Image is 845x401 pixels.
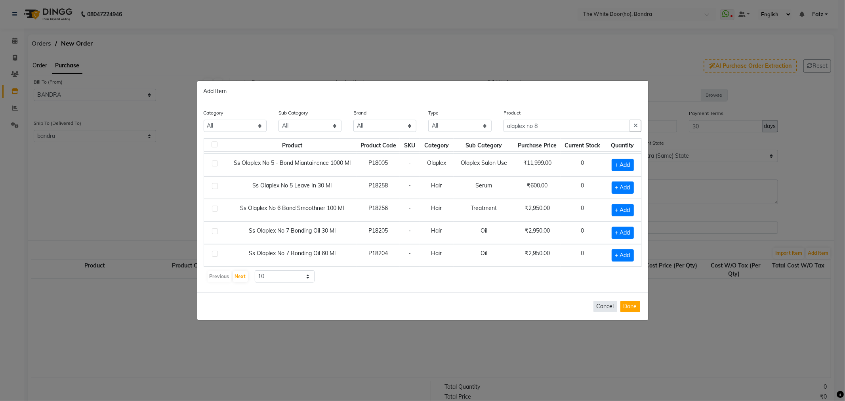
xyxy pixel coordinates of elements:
[604,138,641,152] th: Quantity
[357,199,400,222] td: P18256
[227,176,357,199] td: Ss Olaplex No 5 Leave In 30 Ml
[620,301,640,312] button: Done
[504,120,631,132] input: Search or Scan Product
[420,199,454,222] td: Hair
[227,222,357,244] td: Ss Olaplex No 7 Bonding Oil 30 Ml
[612,227,634,239] span: + Add
[454,244,514,267] td: Oil
[420,138,454,152] th: Category
[561,244,604,267] td: 0
[612,204,634,216] span: + Add
[514,154,561,176] td: ₹11,999.00
[593,301,617,312] button: Cancel
[204,109,223,116] label: Category
[420,154,454,176] td: Olaplex
[612,159,634,171] span: + Add
[357,138,400,152] th: Product Code
[400,138,419,152] th: SKU
[420,222,454,244] td: Hair
[454,138,514,152] th: Sub Category
[400,199,419,222] td: -
[561,199,604,222] td: 0
[357,244,400,267] td: P18204
[428,109,439,116] label: Type
[420,176,454,199] td: Hair
[227,199,357,222] td: Ss Olaplex No 6 Bond Smoothner 100 Ml
[400,176,419,199] td: -
[353,109,366,116] label: Brand
[420,244,454,267] td: Hair
[400,244,419,267] td: -
[561,222,604,244] td: 0
[227,244,357,267] td: Ss Olaplex No 7 Bonding Oil 60 Ml
[561,138,604,152] th: Current Stock
[612,249,634,262] span: + Add
[400,154,419,176] td: -
[514,176,561,199] td: ₹600.00
[227,154,357,176] td: Ss Olaplex No 5 - Bond Miantainence 1000 Ml
[454,176,514,199] td: Serum
[514,222,561,244] td: ₹2,950.00
[561,176,604,199] td: 0
[514,244,561,267] td: ₹2,950.00
[278,109,308,116] label: Sub Category
[357,222,400,244] td: P18205
[227,138,357,152] th: Product
[357,154,400,176] td: P18005
[454,154,514,176] td: Olaplex Salon Use
[561,154,604,176] td: 0
[612,181,634,194] span: + Add
[514,199,561,222] td: ₹2,950.00
[233,271,248,282] button: Next
[454,199,514,222] td: Treatment
[357,176,400,199] td: P18258
[197,81,648,102] div: Add Item
[518,142,557,149] span: Purchase Price
[454,222,514,244] td: Oil
[400,222,419,244] td: -
[504,109,521,116] label: Product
